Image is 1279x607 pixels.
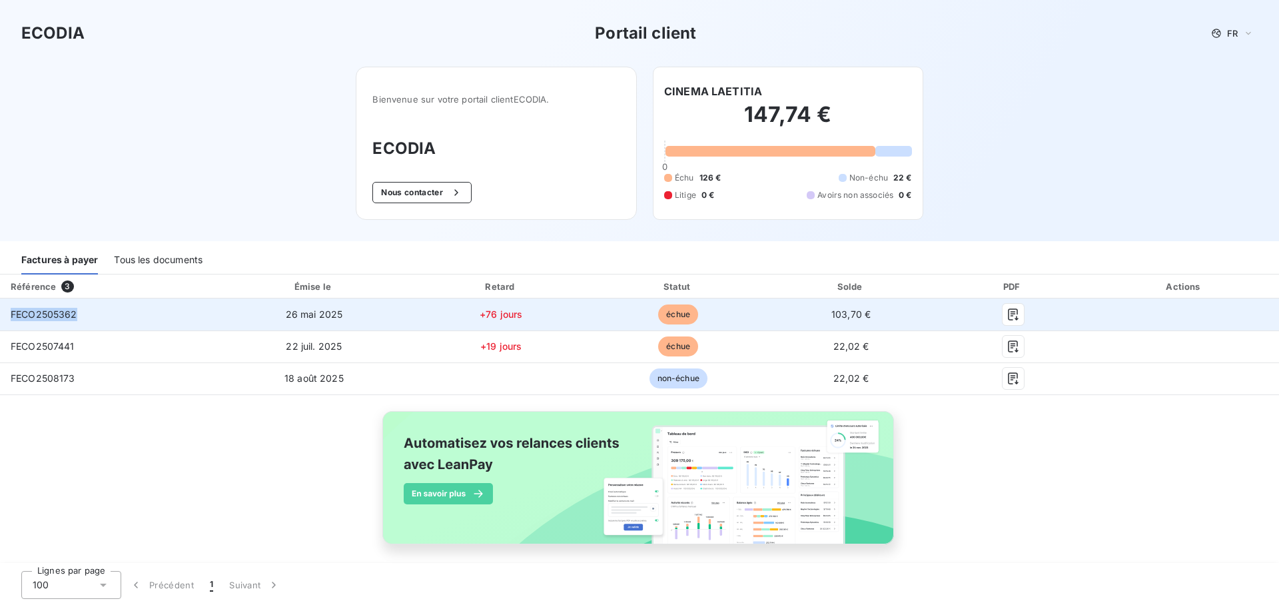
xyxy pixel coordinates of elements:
span: FECO2508173 [11,372,75,384]
div: Factures à payer [21,247,98,275]
span: échue [658,336,698,356]
span: 22,02 € [833,372,869,384]
span: 103,70 € [831,308,871,320]
span: 26 mai 2025 [286,308,343,320]
span: Litige [675,189,696,201]
span: 18 août 2025 [284,372,344,384]
span: 3 [61,281,73,293]
span: 22 juil. 2025 [286,340,342,352]
span: échue [658,304,698,324]
button: 1 [202,571,221,599]
div: Tous les documents [114,247,203,275]
img: banner [370,403,909,567]
span: FECO2505362 [11,308,77,320]
span: non-échue [649,368,707,388]
span: FECO2507441 [11,340,75,352]
h3: Portail client [595,21,696,45]
div: Solde [769,280,934,293]
span: 126 € [699,172,721,184]
div: Émise le [219,280,409,293]
span: Bienvenue sur votre portail client ECODIA . [372,94,620,105]
div: Statut [594,280,763,293]
h3: ECODIA [21,21,85,45]
span: Échu [675,172,694,184]
div: PDF [939,280,1087,293]
button: Nous contacter [372,182,471,203]
div: Actions [1092,280,1276,293]
div: Retard [414,280,588,293]
span: 22 € [893,172,912,184]
span: FR [1227,28,1238,39]
span: +76 jours [480,308,522,320]
h3: ECODIA [372,137,620,161]
span: 0 € [899,189,911,201]
button: Précédent [121,571,202,599]
span: 100 [33,578,49,592]
span: 22,02 € [833,340,869,352]
h2: 147,74 € [664,101,912,141]
span: +19 jours [480,340,522,352]
span: Avoirs non associés [817,189,893,201]
div: Référence [11,281,56,292]
span: 1 [210,578,213,592]
h6: CINEMA LAETITIA [664,83,762,99]
span: Non-échu [849,172,888,184]
button: Suivant [221,571,288,599]
span: 0 [662,161,667,172]
span: 0 € [701,189,714,201]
